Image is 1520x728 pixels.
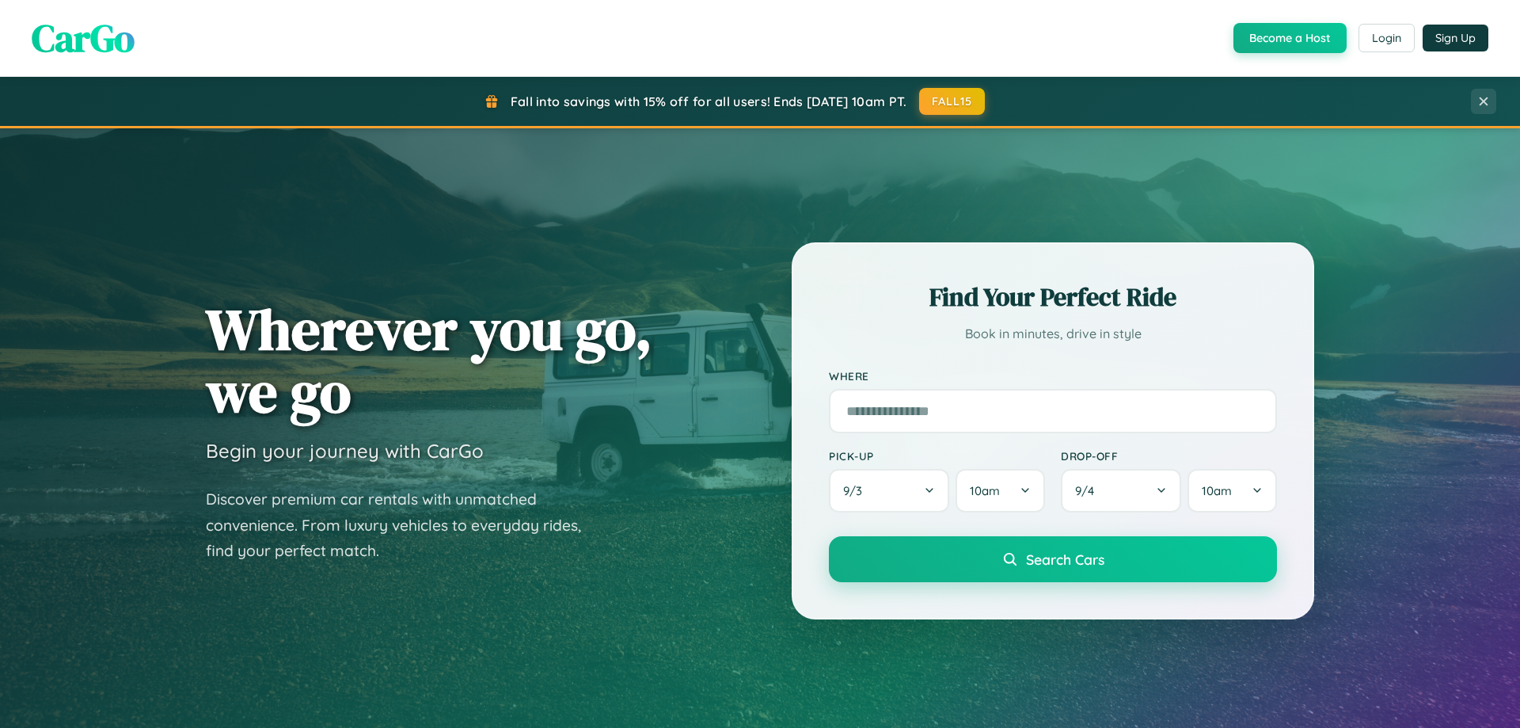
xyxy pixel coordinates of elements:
[829,469,949,513] button: 9/3
[919,88,986,115] button: FALL15
[1358,24,1415,52] button: Login
[32,12,135,64] span: CarGo
[1061,449,1277,463] label: Drop-off
[829,322,1277,345] p: Book in minutes, drive in style
[206,486,602,564] p: Discover premium car rentals with unmatched convenience. From luxury vehicles to everyday rides, ...
[511,93,907,109] span: Fall into savings with 15% off for all users! Ends [DATE] 10am PT.
[829,369,1277,383] label: Where
[1233,23,1347,53] button: Become a Host
[206,439,484,463] h3: Begin your journey with CarGo
[970,483,1000,498] span: 10am
[956,469,1045,513] button: 10am
[1202,483,1232,498] span: 10am
[843,483,870,498] span: 9 / 3
[829,280,1277,314] h2: Find Your Perfect Ride
[1026,551,1104,568] span: Search Cars
[1061,469,1181,513] button: 9/4
[206,298,652,423] h1: Wherever you go, we go
[1423,25,1488,51] button: Sign Up
[1187,469,1277,513] button: 10am
[829,536,1277,582] button: Search Cars
[1075,483,1102,498] span: 9 / 4
[829,449,1045,463] label: Pick-up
